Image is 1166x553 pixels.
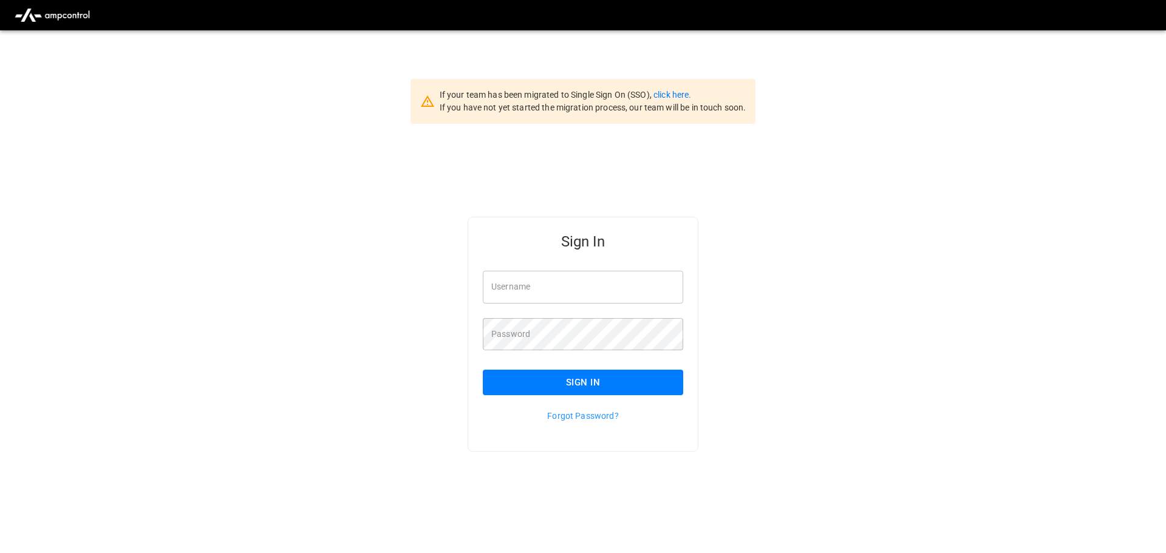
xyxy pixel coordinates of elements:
[440,90,653,100] span: If your team has been migrated to Single Sign On (SSO),
[440,103,746,112] span: If you have not yet started the migration process, our team will be in touch soon.
[10,4,95,27] img: ampcontrol.io logo
[653,90,691,100] a: click here.
[483,410,683,422] p: Forgot Password?
[483,232,683,251] h5: Sign In
[483,370,683,395] button: Sign In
